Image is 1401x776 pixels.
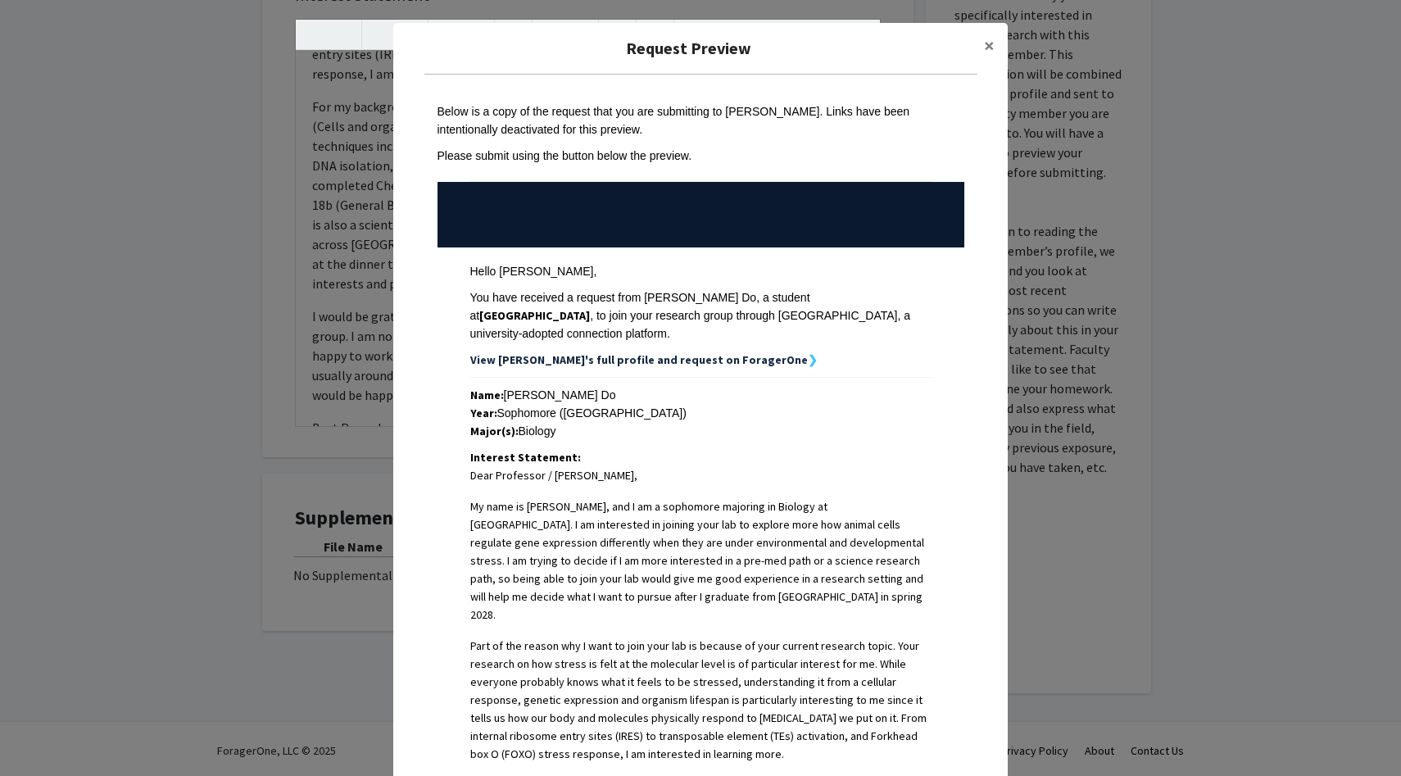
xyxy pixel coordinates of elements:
p: My name is [PERSON_NAME], and I am a sophomore majoring in Biology at [GEOGRAPHIC_DATA]. I am int... [470,497,932,624]
strong: Year: [470,406,497,420]
strong: ❯ [808,352,818,367]
p: Dear Professor / [PERSON_NAME], [470,466,932,484]
div: Below is a copy of the request that you are submitting to [PERSON_NAME]. Links have been intentio... [438,102,964,138]
div: Sophomore ([GEOGRAPHIC_DATA]) [470,404,932,422]
h5: Request Preview [406,36,971,61]
strong: View [PERSON_NAME]'s full profile and request on ForagerOne [470,352,808,367]
strong: Major(s): [470,424,519,438]
strong: Name: [470,388,504,402]
div: Please submit using the button below the preview. [438,147,964,165]
div: Biology [470,422,932,440]
button: Close [971,23,1008,69]
iframe: Chat [12,702,70,764]
div: [PERSON_NAME] Do [470,386,932,404]
p: Part of the reason why I want to join your lab is because of your current research topic. Your re... [470,637,932,763]
div: Hello [PERSON_NAME], [470,262,932,280]
strong: [GEOGRAPHIC_DATA] [479,308,590,323]
span: × [984,33,995,58]
div: You have received a request from [PERSON_NAME] Do, a student at , to join your research group thr... [470,288,932,343]
strong: Interest Statement: [470,450,581,465]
